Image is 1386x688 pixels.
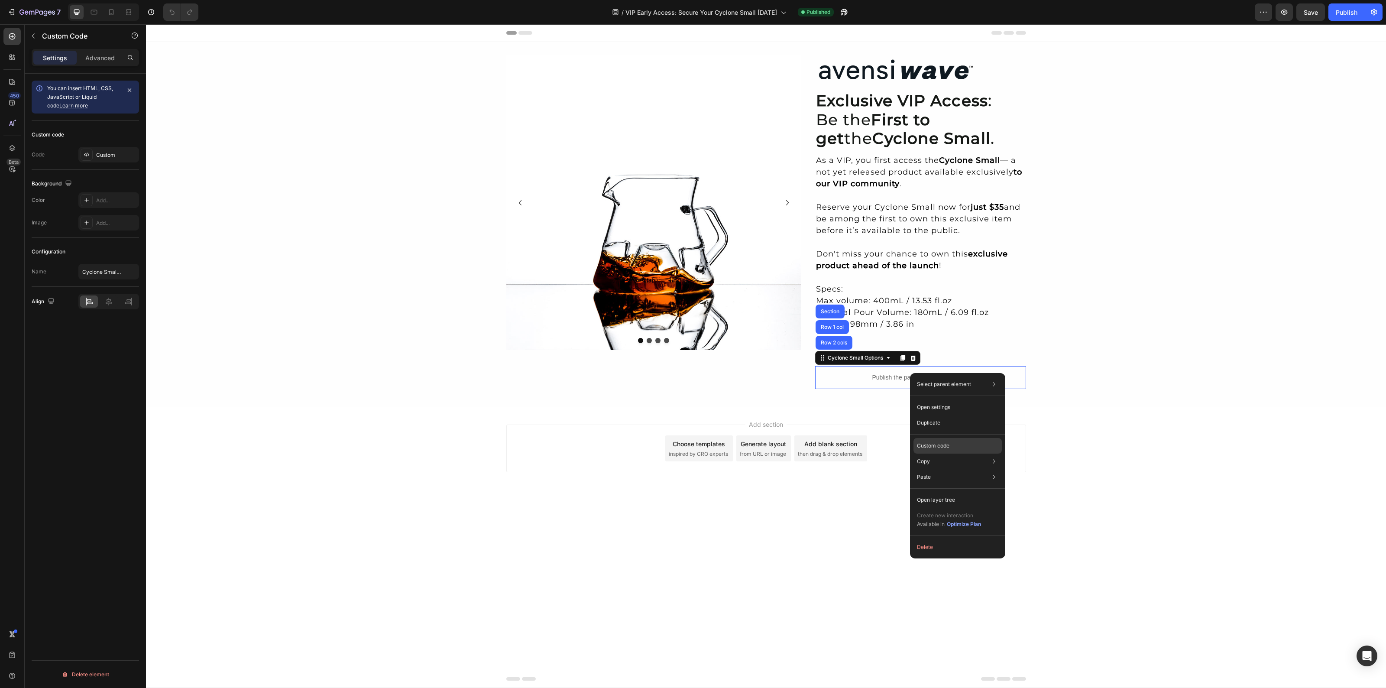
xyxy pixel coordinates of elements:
img: gempages_492464851533169542-b83b82c9-8982-4785-a5f5-867fa84b58dd.jpg [360,31,655,326]
p: Create new interaction [917,511,981,520]
div: Undo/Redo [163,3,198,21]
button: 7 [3,3,65,21]
strong: Cyclone Small [726,104,844,123]
div: Image [32,219,47,227]
p: Reserve your Cyclone Small now for and be among the first to own this exclusive item before it’s ... [670,177,879,212]
div: Row 2 cols [673,316,703,321]
button: Dot [518,314,523,319]
span: VIP Early Access: Secure Your Cyclone Small [DATE] [625,8,777,17]
button: Carousel Next Arrow [635,172,648,185]
div: Row 1 col [673,300,699,305]
p: Custom Code [42,31,116,41]
p: Max volume: 400mL / 13.53 fl.oz [670,271,879,282]
p: Duplicate [917,419,940,427]
div: Beta [6,159,21,166]
div: Choose templates [527,415,579,424]
div: Name [32,268,46,276]
button: Dot [509,314,515,319]
button: Publish [1328,3,1365,21]
strong: First to get [670,86,784,123]
div: Background [32,178,74,190]
p: Height: 98mm / 3.86 in [670,294,879,306]
span: then drag & drop elements [652,426,716,434]
div: Cyclone Small Options [680,330,739,338]
p: Publish the page to see the content. [669,349,880,358]
div: Color [32,196,45,204]
div: 450 [8,92,21,99]
p: Settings [43,53,67,62]
p: Copy [917,458,930,465]
p: Open layer tree [917,496,955,504]
div: Code [32,151,45,159]
span: from URL or image [594,426,640,434]
span: Save [1304,9,1318,16]
span: / [622,8,624,17]
div: Add... [96,197,137,204]
div: Open Intercom Messenger [1357,646,1377,666]
strong: Exclusive VIP Access [670,67,842,86]
span: Published [806,8,830,16]
div: Generate layout [595,415,640,424]
strong: just $35 [825,178,858,188]
iframe: Design area [146,24,1386,688]
p: 7 [57,7,61,17]
p: Custom code [917,442,949,450]
p: Open settings [917,403,950,411]
div: Custom code [32,131,64,139]
div: Section [673,285,695,290]
button: Save [1296,3,1325,21]
span: inspired by CRO experts [523,426,582,434]
div: Optimize Plan [947,520,981,528]
strong: Cyclone Small [793,131,854,141]
span: You can insert HTML, CSS, JavaScript or Liquid code [47,85,113,109]
p: Don't miss your chance to own this ! [670,224,879,247]
p: Paste [917,473,931,481]
div: Delete element [62,669,109,680]
div: Custom [96,151,137,159]
div: Align [32,296,56,308]
a: Learn more [59,102,88,109]
h2: : Be the the . [669,66,880,124]
button: Optimize Plan [946,520,981,529]
div: Add blank section [658,415,711,424]
p: Select parent element [917,380,971,388]
button: Carousel Back Arrow [367,172,381,185]
button: Dot [492,314,497,319]
p: Specs: [670,259,879,271]
span: Add section [599,396,641,405]
div: Add... [96,219,137,227]
p: As a VIP, you first access the — a not yet released product available exclusively . [670,130,879,166]
div: Publish [1336,8,1357,17]
span: Available in [917,521,945,527]
button: Delete [913,539,1002,555]
button: Dot [501,314,506,319]
button: Delete element [32,668,139,682]
p: Advanced [85,53,115,62]
img: gempages_492464851533169542-7eba7828-8f68-4e8e-a71c-933d44da5d78.png [669,31,827,61]
p: Optimal Pour Volume: 180mL / 6.09 fl.oz [670,282,879,294]
div: Configuration [32,248,65,256]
